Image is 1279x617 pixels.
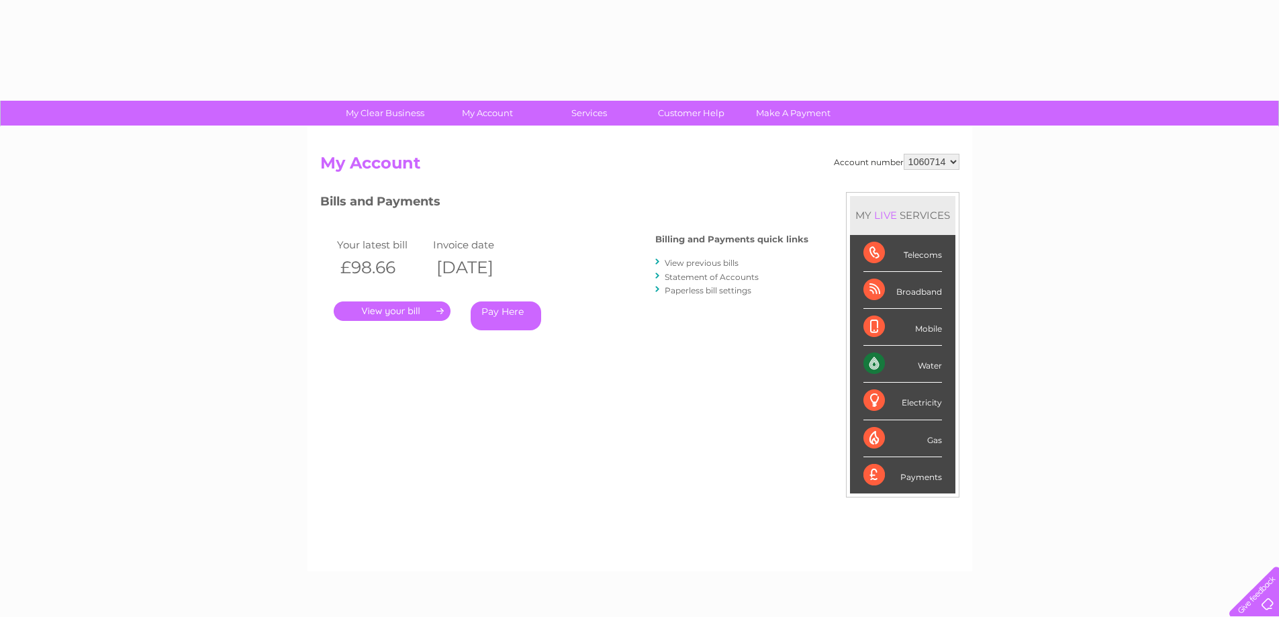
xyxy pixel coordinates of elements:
a: My Account [432,101,542,126]
div: Gas [863,420,942,457]
a: Services [534,101,645,126]
a: Pay Here [471,301,541,330]
div: MY SERVICES [850,196,955,234]
h2: My Account [320,154,959,179]
a: Customer Help [636,101,747,126]
div: Mobile [863,309,942,346]
a: My Clear Business [330,101,440,126]
a: Make A Payment [738,101,849,126]
div: Water [863,346,942,383]
a: . [334,301,451,321]
a: View previous bills [665,258,739,268]
th: [DATE] [430,254,526,281]
td: Your latest bill [334,236,430,254]
div: Electricity [863,383,942,420]
th: £98.66 [334,254,430,281]
h4: Billing and Payments quick links [655,234,808,244]
div: Payments [863,457,942,493]
div: LIVE [871,209,900,222]
h3: Bills and Payments [320,192,808,216]
td: Invoice date [430,236,526,254]
div: Account number [834,154,959,170]
div: Broadband [863,272,942,309]
div: Telecoms [863,235,942,272]
a: Paperless bill settings [665,285,751,295]
a: Statement of Accounts [665,272,759,282]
